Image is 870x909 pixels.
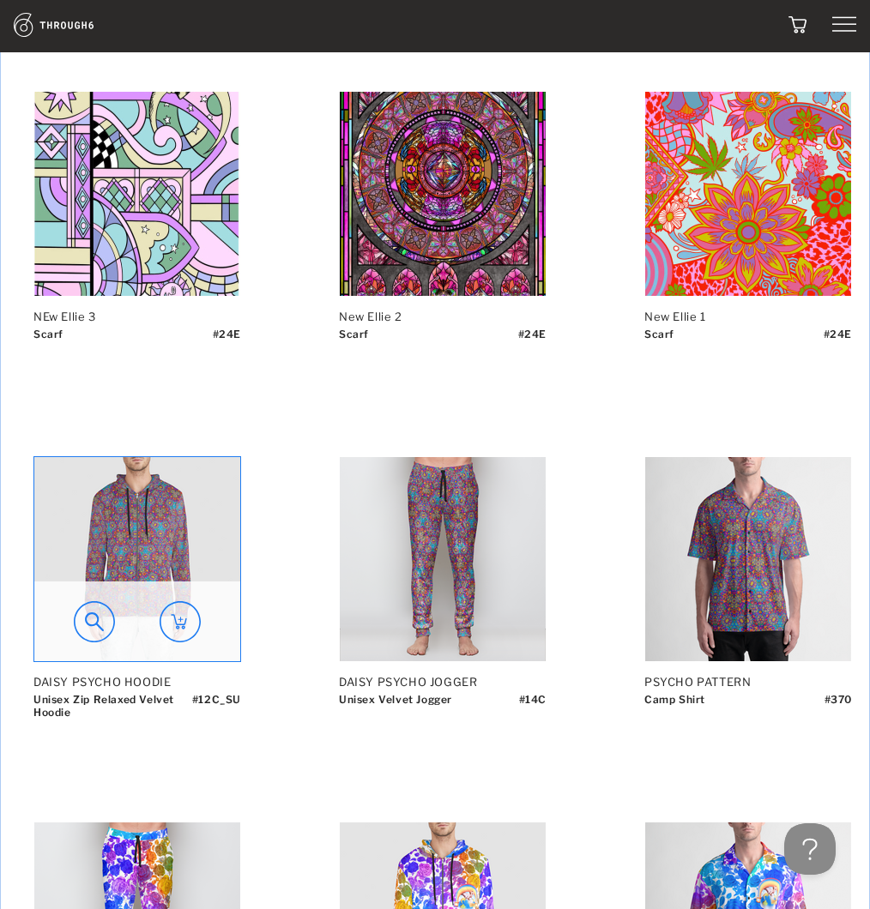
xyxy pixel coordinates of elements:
div: Scarf [644,328,674,353]
img: 18426_Thumb_b2391cffb5a7451a93b2cfc3facdde08-8426-.png [645,457,851,661]
img: 18426_Thumb_313bb72781734ccdbcca1e01f725a216-8426-.png [340,457,546,661]
div: # 24E [518,328,547,353]
img: icon_cart.dab5cea1.svg [788,16,807,33]
div: PSYCHO PATTERN [644,675,850,689]
div: Camp Shirt [644,693,705,719]
div: # 24E [213,328,241,353]
div: Unisex Velvet Jogger [339,693,452,719]
div: # 12C_SU [192,693,241,719]
div: New Ellie 1 [644,310,850,323]
div: Scarf [339,328,369,353]
img: f7fbc043-65b6-4e2f-8a8d-35ddcd3ba112-thumb.JPG [340,92,546,296]
div: Scarf [33,328,63,353]
div: New Ellie 2 [339,310,545,323]
div: NEw Ellie 3 [33,310,239,323]
img: ef1b09a1-792d-46a6-ac35-e17e674bc7af-thumb.JPG [645,92,851,296]
img: icon_preview.a61dccac.svg [74,601,115,642]
iframe: Toggle Customer Support [784,823,836,875]
img: f668a818-ef80-4d63-88e9-86838cf9e354-thumb.JPG [34,92,240,296]
img: icon_add_to_cart_circle.749e9121.svg [160,601,201,642]
img: hamburger.119f1a7b.svg [832,13,856,37]
div: # 14C [519,693,547,719]
div: DAISY PSYCHO HOODIE [33,675,239,689]
div: # 370 [825,693,852,719]
div: DAISY PSYCHO JOGGER [339,675,545,689]
div: # 24E [824,328,852,353]
div: Unisex Zip Relaxed Velvet Hoodie [33,693,192,719]
img: logo.1c10ca64.svg [14,13,132,37]
img: 18426_Thumb_12c7df7e37f447fcbaac289ea22cfe38-8426-.png [34,457,240,661]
